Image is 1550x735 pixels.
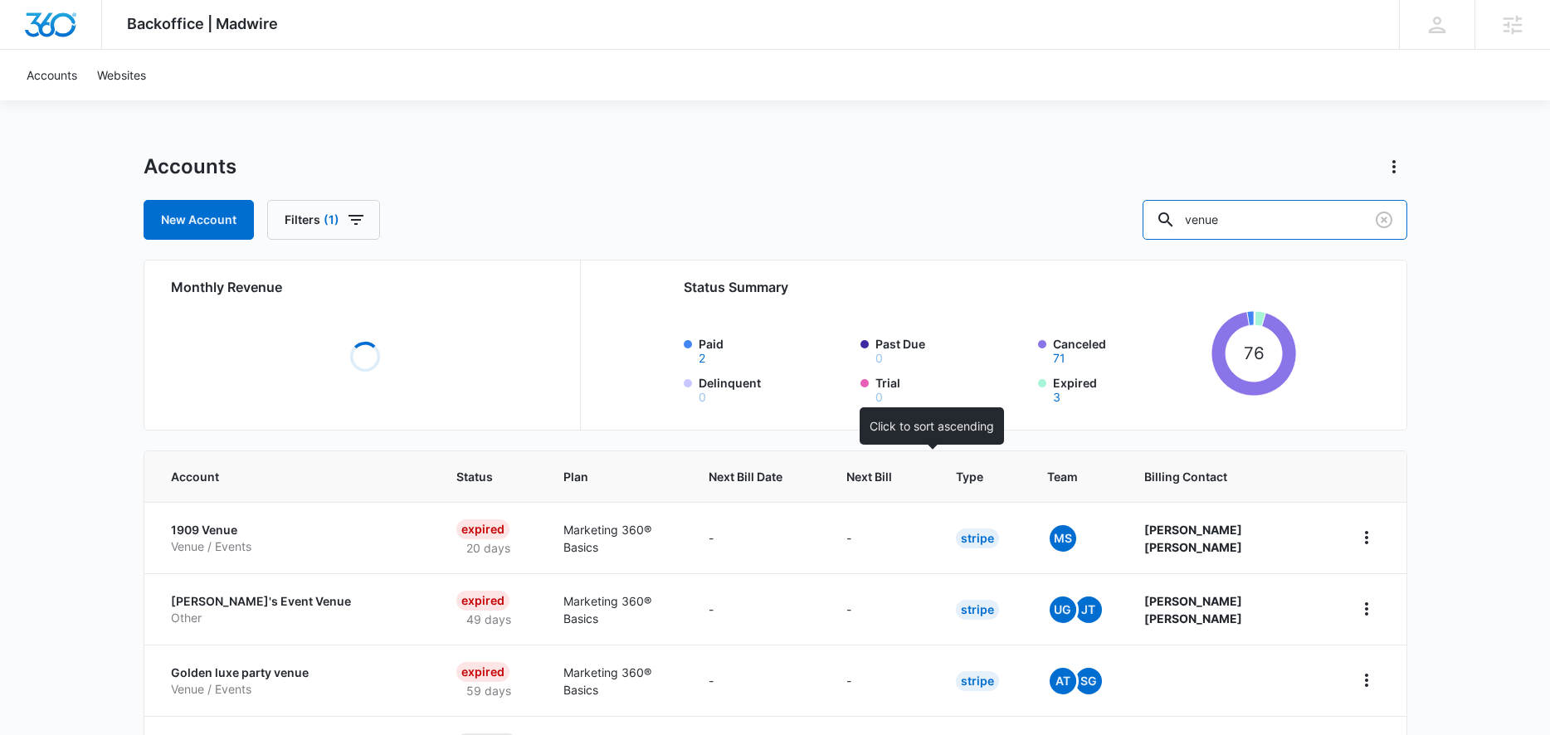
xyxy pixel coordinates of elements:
a: Accounts [17,50,87,100]
td: - [826,502,936,573]
p: 49 days [456,611,521,628]
span: Status [456,468,499,485]
span: Backoffice | Madwire [127,15,278,32]
td: - [689,645,826,716]
td: - [826,645,936,716]
button: Clear [1371,207,1397,233]
span: Team [1047,468,1080,485]
td: - [826,573,936,645]
button: home [1353,524,1380,551]
span: Next Bill Date [709,468,782,485]
span: Plan [563,468,669,485]
label: Past Due [875,335,1028,364]
div: Expired [456,591,509,611]
strong: [PERSON_NAME] [PERSON_NAME] [1144,594,1242,625]
button: Actions [1381,153,1407,180]
p: 59 days [456,682,521,699]
button: Canceled [1053,353,1065,364]
a: New Account [144,200,254,240]
p: Venue / Events [171,538,417,555]
button: Expired [1053,392,1060,403]
p: Marketing 360® Basics [563,521,669,556]
a: 1909 VenueVenue / Events [171,522,417,554]
span: Type [956,468,983,485]
label: Canceled [1053,335,1206,364]
p: Marketing 360® Basics [563,592,669,627]
span: At [1050,668,1076,694]
span: Next Bill [846,468,892,485]
button: home [1353,596,1380,622]
span: SG [1075,668,1102,694]
a: Golden luxe party venueVenue / Events [171,664,417,697]
strong: [PERSON_NAME] [PERSON_NAME] [1144,523,1242,554]
button: home [1353,667,1380,694]
p: [PERSON_NAME]'s Event Venue [171,593,417,610]
p: Venue / Events [171,681,417,698]
p: 20 days [456,539,520,557]
label: Trial [875,374,1028,403]
a: Websites [87,50,156,100]
input: Search [1143,200,1407,240]
div: Stripe [956,528,999,548]
div: Stripe [956,600,999,620]
p: 1909 Venue [171,522,417,538]
label: Paid [699,335,851,364]
h1: Accounts [144,154,236,179]
a: [PERSON_NAME]'s Event VenueOther [171,593,417,625]
p: Golden luxe party venue [171,664,417,681]
span: Account [171,468,393,485]
span: JT [1075,596,1102,623]
h2: Status Summary [684,277,1297,297]
p: Marketing 360® Basics [563,664,669,698]
tspan: 76 [1244,343,1265,363]
span: Billing Contact [1144,468,1314,485]
span: UG [1050,596,1076,623]
td: - [689,573,826,645]
h2: Monthly Revenue [171,277,560,297]
span: MS [1050,525,1076,552]
div: Expired [456,519,509,539]
span: (1) [324,214,339,226]
label: Delinquent [699,374,851,403]
td: - [689,502,826,573]
label: Expired [1053,374,1206,403]
button: Paid [699,353,705,364]
button: Filters(1) [267,200,380,240]
p: Other [171,610,417,626]
div: Stripe [956,671,999,691]
div: Click to sort ascending [860,407,1004,445]
div: Expired [456,662,509,682]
